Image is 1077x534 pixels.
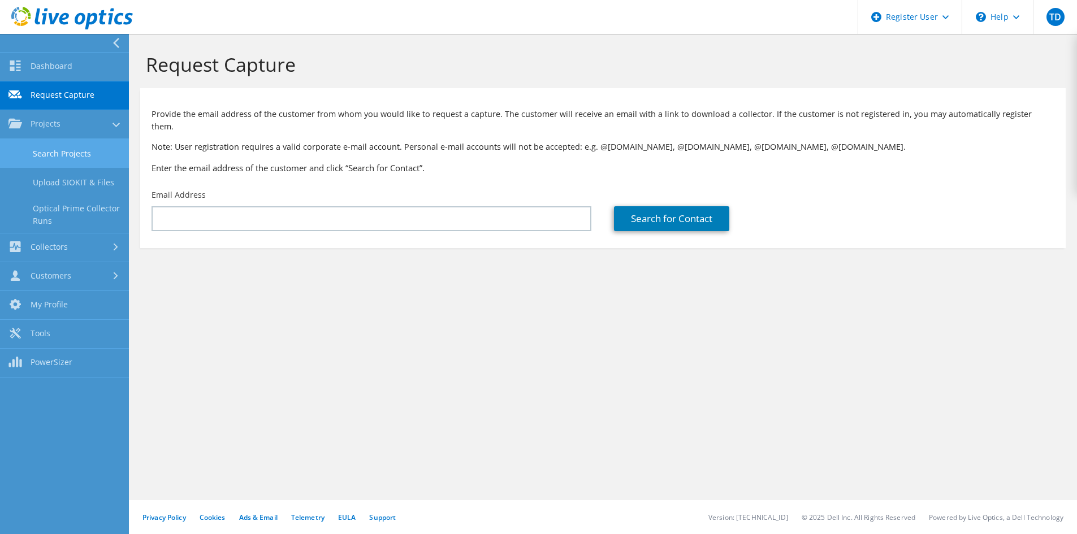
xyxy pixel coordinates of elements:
[200,513,226,522] a: Cookies
[152,162,1054,174] h3: Enter the email address of the customer and click “Search for Contact”.
[239,513,278,522] a: Ads & Email
[1046,8,1065,26] span: TD
[146,53,1054,76] h1: Request Capture
[338,513,356,522] a: EULA
[152,108,1054,133] p: Provide the email address of the customer from whom you would like to request a capture. The cust...
[142,513,186,522] a: Privacy Policy
[291,513,325,522] a: Telemetry
[152,141,1054,153] p: Note: User registration requires a valid corporate e-mail account. Personal e-mail accounts will ...
[614,206,729,231] a: Search for Contact
[929,513,1063,522] li: Powered by Live Optics, a Dell Technology
[369,513,396,522] a: Support
[152,189,206,201] label: Email Address
[802,513,915,522] li: © 2025 Dell Inc. All Rights Reserved
[976,12,986,22] svg: \n
[708,513,788,522] li: Version: [TECHNICAL_ID]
